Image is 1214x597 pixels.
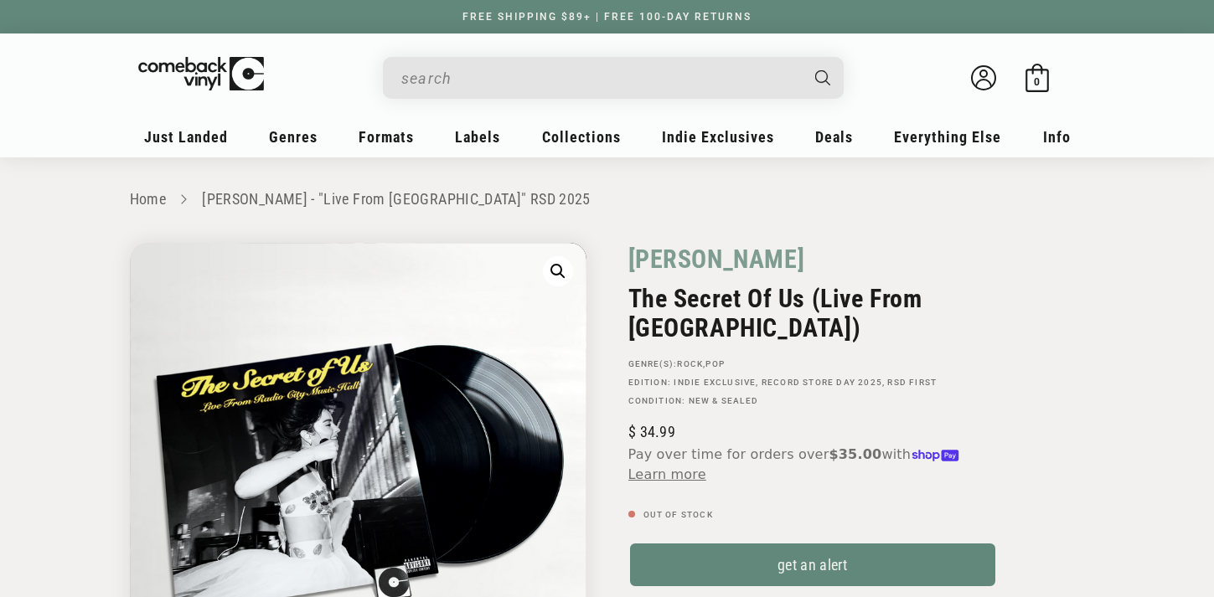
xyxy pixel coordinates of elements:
[130,188,1085,212] nav: breadcrumbs
[542,128,621,146] span: Collections
[677,359,703,368] a: Rock
[628,284,997,342] h2: The Secret Of Us (Live From [GEOGRAPHIC_DATA])
[628,423,675,440] span: 34.99
[628,359,997,369] p: GENRE(S): ,
[628,243,805,275] a: [PERSON_NAME]
[628,542,997,588] a: get an alert
[815,128,853,146] span: Deals
[269,128,318,146] span: Genres
[705,359,725,368] a: Pop
[455,128,500,146] span: Labels
[383,57,844,99] div: Search
[662,128,774,146] span: Indie Exclusives
[628,510,997,520] p: Out of stock
[144,128,228,146] span: Just Landed
[800,57,845,99] button: Search
[202,190,590,208] a: [PERSON_NAME] - "Live From [GEOGRAPHIC_DATA]" RSD 2025
[894,128,1001,146] span: Everything Else
[1043,128,1071,146] span: Info
[130,190,166,208] a: Home
[628,423,636,440] span: $
[628,378,997,388] p: Edition: , Record Store Day 2025, Rsd First
[674,378,756,387] a: Indie Exclusive
[628,396,997,406] p: Condition: New & Sealed
[446,11,768,23] a: FREE SHIPPING $89+ | FREE 100-DAY RETURNS
[401,61,798,95] input: search
[1034,75,1040,88] span: 0
[359,128,414,146] span: Formats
